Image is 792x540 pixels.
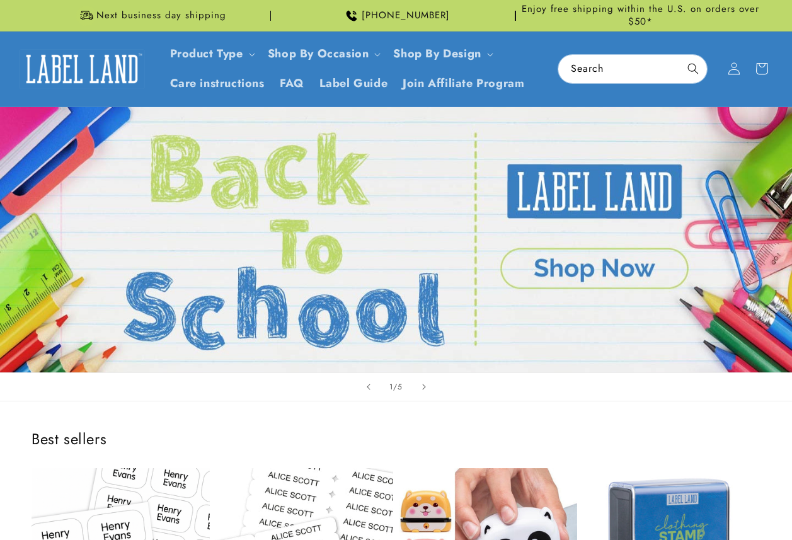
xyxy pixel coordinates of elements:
span: FAQ [280,76,304,91]
a: Care instructions [163,69,272,98]
a: Label Land [14,45,150,93]
span: Care instructions [170,76,265,91]
button: Previous slide [355,373,382,401]
summary: Shop By Occasion [260,39,386,69]
a: FAQ [272,69,312,98]
summary: Shop By Design [386,39,498,69]
span: 5 [398,381,403,393]
h2: Best sellers [32,429,760,449]
span: 1 [389,381,393,393]
iframe: Gorgias live chat messenger [666,486,779,527]
button: Next slide [410,373,438,401]
summary: Product Type [163,39,260,69]
a: Join Affiliate Program [395,69,532,98]
span: Label Guide [319,76,388,91]
span: / [393,381,398,393]
button: Search [679,55,707,83]
span: Shop By Occasion [268,47,369,61]
a: Shop By Design [393,45,481,62]
a: Label Guide [312,69,396,98]
span: [PHONE_NUMBER] [362,9,450,22]
img: Label Land [19,49,145,88]
span: Join Affiliate Program [403,76,524,91]
span: Next business day shipping [96,9,226,22]
span: Enjoy free shipping within the U.S. on orders over $50* [521,3,760,28]
a: Product Type [170,45,243,62]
